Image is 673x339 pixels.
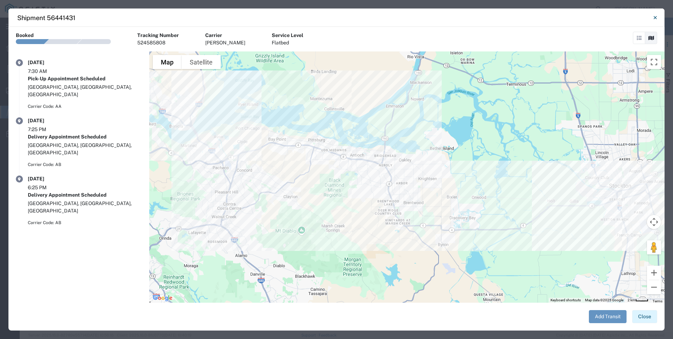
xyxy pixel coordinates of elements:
[182,55,221,69] button: Show satellite imagery
[647,266,661,280] button: Zoom in
[589,310,627,323] button: Add Transit
[28,184,63,191] div: 6:25 PM
[625,298,650,303] button: Map Scale: 2 km per 33 pixels
[28,133,142,141] div: Delivery Appointment Scheduled
[151,294,174,303] img: Google
[551,298,581,303] button: Keyboard shortcuts
[151,294,174,303] a: Open this area in Google Maps (opens a new window)
[28,126,63,133] div: 7:25 PM
[647,55,661,69] button: Toggle fullscreen view
[153,55,182,69] button: Show street map
[647,280,661,294] button: Zoom out
[28,161,142,168] div: Carrier Code: AB
[647,240,661,254] button: Drag Pegman onto the map to open Street View
[28,220,142,226] div: Carrier Code: AB
[647,215,661,229] button: Map camera controls
[28,75,142,82] div: Pick-Up Appointment Scheduled
[28,84,142,98] div: [GEOGRAPHIC_DATA], [GEOGRAPHIC_DATA], [GEOGRAPHIC_DATA]
[28,68,63,75] div: 7:30 AM
[653,299,662,303] a: Terms
[272,32,303,39] div: Service Level
[272,39,303,47] div: Flatbed
[205,39,245,47] div: [PERSON_NAME]
[28,142,142,156] div: [GEOGRAPHIC_DATA], [GEOGRAPHIC_DATA], [GEOGRAPHIC_DATA]
[28,117,63,124] div: [DATE]
[628,298,635,302] span: 2 km
[205,32,245,39] div: Carrier
[28,191,142,199] div: Delivery Appointment Scheduled
[28,200,142,215] div: [GEOGRAPHIC_DATA], [GEOGRAPHIC_DATA], [GEOGRAPHIC_DATA]
[648,11,662,25] button: Close
[16,32,34,39] div: Booked
[137,32,179,39] div: Tracking Number
[17,13,75,23] h4: Shipment 56441431
[632,310,657,323] button: Close
[585,298,623,302] span: Map data ©2025 Google
[28,175,63,183] div: [DATE]
[28,103,142,110] div: Carrier Code: AA
[28,59,63,66] div: [DATE]
[137,39,179,47] div: 524585808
